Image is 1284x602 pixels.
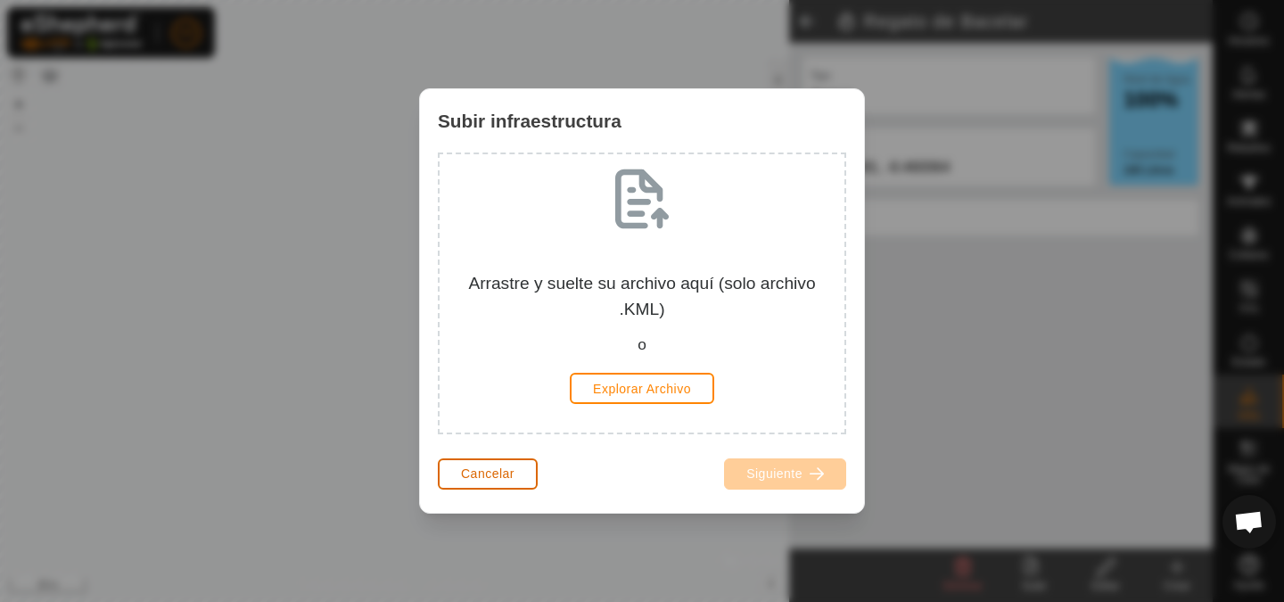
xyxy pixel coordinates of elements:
button: Explorar Archivo [570,373,714,404]
button: Cancelar [438,458,538,490]
span: Siguiente [746,466,802,481]
span: Subir infraestructura [438,107,621,135]
span: Explorar Archivo [593,382,691,396]
span: Cancelar [461,466,514,481]
div: o [454,334,830,357]
div: Arrastre y suelte su archivo aquí (solo archivo .KML) [454,271,830,357]
div: Chat abierto [1222,495,1276,548]
button: Siguiente [724,458,846,490]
